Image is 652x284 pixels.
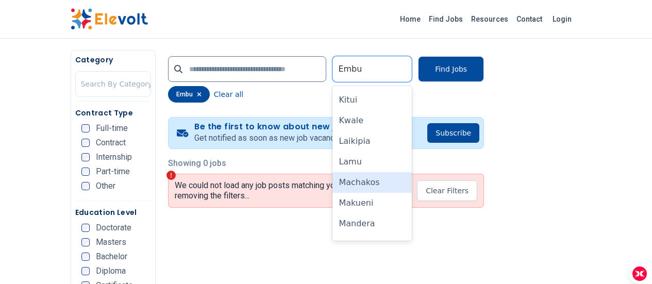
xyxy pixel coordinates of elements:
[81,267,90,275] input: Diploma
[214,86,243,103] button: Clear all
[81,139,90,147] input: Contract
[600,235,652,284] iframe: Chat Widget
[425,11,467,27] a: Find Jobs
[396,11,425,27] a: Home
[96,139,126,147] span: Contract
[81,182,90,190] input: Other
[81,253,90,261] input: Bachelor
[332,90,412,110] div: Kitui
[96,238,126,246] span: Masters
[75,55,151,65] h5: Category
[332,152,412,172] div: Lamu
[96,267,126,275] span: Diploma
[418,56,484,82] button: Find Jobs
[96,124,128,132] span: Full-time
[332,110,412,131] div: Kwale
[96,182,115,190] span: Other
[75,108,151,118] h5: Contract Type
[332,172,412,193] div: Machakos
[96,153,132,161] span: Internship
[96,253,127,261] span: Bachelor
[81,224,90,232] input: Doctorate
[96,224,131,232] span: Doctorate
[194,122,389,132] h4: Be the first to know about new jobs.
[75,207,151,218] h5: Education Level
[332,131,412,152] div: Laikipia
[81,238,90,246] input: Masters
[168,86,210,103] div: embu
[81,168,90,176] input: Part-time
[96,168,130,176] span: Part-time
[81,124,90,132] input: Full-time
[546,9,578,29] a: Login
[168,157,484,170] p: Showing 0 jobs
[332,234,412,255] div: Marsabit
[512,11,546,27] a: Contact
[427,123,479,143] button: Subscribe
[194,132,389,144] p: Get notified as soon as new job vacancies are posted.
[175,180,409,201] p: We could not load any job posts matching your query. Try removing the filters...
[81,153,90,161] input: Internship
[332,193,412,213] div: Makueni
[467,11,512,27] a: Resources
[332,213,412,234] div: Mandera
[71,8,148,30] img: Elevolt
[417,180,477,201] button: Clear Filters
